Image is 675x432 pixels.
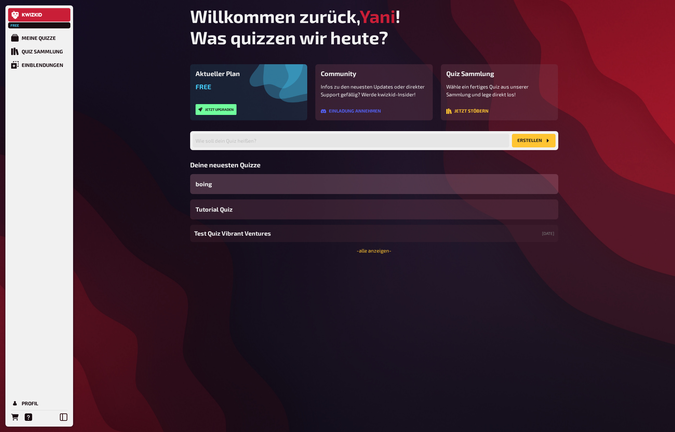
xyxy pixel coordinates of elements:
[357,247,391,254] a: -alle anzeigen-
[22,48,63,54] div: Quiz Sammlung
[321,109,381,114] button: Einladung annehmen
[446,109,489,114] button: Jetzt stöbern
[193,134,509,147] input: Wie soll dein Quiz heißen?
[22,410,35,424] a: Hilfe
[190,199,558,219] a: Tutorial Quiz
[446,70,553,77] h3: Quiz Sammlung
[196,179,212,189] span: boing
[196,70,302,77] h3: Aktueller Plan
[196,205,232,214] span: Tutorial Quiz
[22,62,63,68] div: Einblendungen
[321,70,427,77] h3: Community
[9,23,21,27] span: Free
[22,400,38,406] div: Profil
[360,5,395,27] span: Yani
[446,83,553,98] p: Wähle ein fertiges Quiz aus unserer Sammlung und lege direkt los!
[190,225,558,242] a: Test Quiz Vibrant Ventures[DATE]
[196,104,237,115] button: Jetzt upgraden
[512,134,556,147] button: Erstellen
[190,161,558,169] h3: Deine neuesten Quizze
[194,229,271,238] span: Test Quiz Vibrant Ventures
[190,5,558,48] h1: Willkommen zurück, ! Was quizzen wir heute?
[542,231,554,236] small: [DATE]
[8,410,22,424] a: Bestellungen
[8,45,70,58] a: Quiz Sammlung
[8,31,70,45] a: Meine Quizze
[196,83,211,91] span: Free
[321,83,427,98] p: Infos zu den neuesten Updates oder direkter Support gefällig? Werde kwizkid-Insider!
[8,58,70,72] a: Einblendungen
[321,109,381,115] a: Einladung annehmen
[8,397,70,410] a: Profil
[446,109,489,115] a: Jetzt stöbern
[190,174,558,194] a: boing
[22,35,56,41] div: Meine Quizze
